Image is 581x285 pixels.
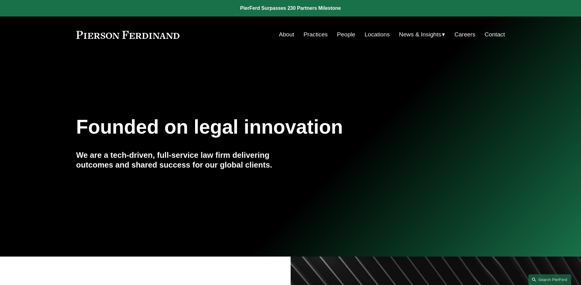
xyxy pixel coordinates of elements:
a: Locations [364,29,390,40]
h4: We are a tech-driven, full-service law firm delivering outcomes and shared success for our global... [76,150,291,170]
a: folder dropdown [399,29,445,40]
h1: Founded on legal innovation [76,116,434,138]
a: Search this site [528,274,571,285]
a: About [279,29,294,40]
a: Careers [455,29,475,40]
a: Practices [304,29,328,40]
a: People [337,29,355,40]
span: News & Insights [399,29,441,40]
a: Contact [485,29,505,40]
